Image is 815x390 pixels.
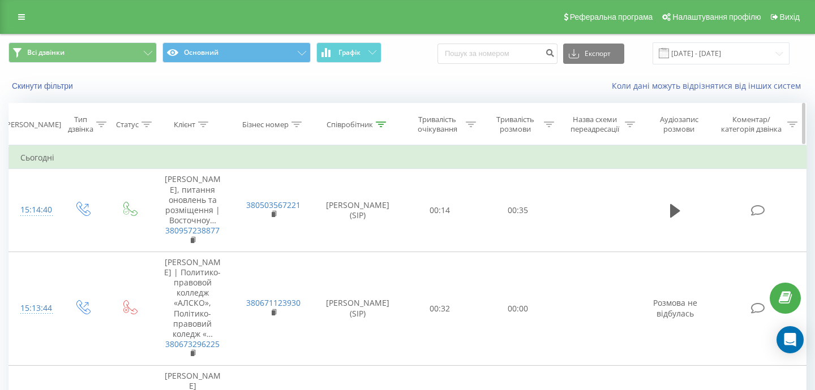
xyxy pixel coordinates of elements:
div: Співробітник [327,120,373,129]
td: 00:35 [479,169,557,252]
button: Основний [162,42,311,63]
div: Клієнт [174,120,195,129]
button: Графік [316,42,381,63]
a: 380673296225 [165,339,220,349]
div: Статус [116,120,139,129]
td: 00:14 [401,169,479,252]
button: Експорт [563,44,624,64]
td: Сьогодні [9,146,807,169]
div: Бізнес номер [242,120,289,129]
span: Вихід [780,12,800,21]
span: Розмова не відбулась [653,297,697,318]
input: Пошук за номером [437,44,557,64]
div: Аудіозапис розмови [648,115,710,134]
td: [PERSON_NAME] (SIP) [314,252,401,365]
button: Скинути фільтри [8,81,79,91]
button: Всі дзвінки [8,42,157,63]
td: [PERSON_NAME] | Политико-правовой колледж «АЛСКО», Політико-правовий коледж «… [152,252,233,365]
div: Open Intercom Messenger [777,326,804,353]
div: Тип дзвінка [68,115,93,134]
a: Коли дані можуть відрізнятися вiд інших систем [612,80,807,91]
span: Налаштування профілю [672,12,761,21]
div: [PERSON_NAME] [4,120,61,129]
div: Тривалість розмови [489,115,541,134]
span: Всі дзвінки [27,48,65,57]
div: Тривалість очікування [411,115,464,134]
a: 380671123930 [246,297,301,308]
span: Реферальна програма [570,12,653,21]
td: [PERSON_NAME], питання оновлень та розміщення | Восточноу… [152,169,233,252]
div: 15:13:44 [20,297,48,319]
a: 380503567221 [246,200,301,210]
a: 380957238877 [165,225,220,236]
td: [PERSON_NAME] (SIP) [314,169,401,252]
div: Коментар/категорія дзвінка [718,115,784,134]
td: 00:32 [401,252,479,365]
div: Назва схеми переадресації [567,115,622,134]
span: Графік [338,49,361,57]
td: 00:00 [479,252,557,365]
div: 15:14:40 [20,199,48,221]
